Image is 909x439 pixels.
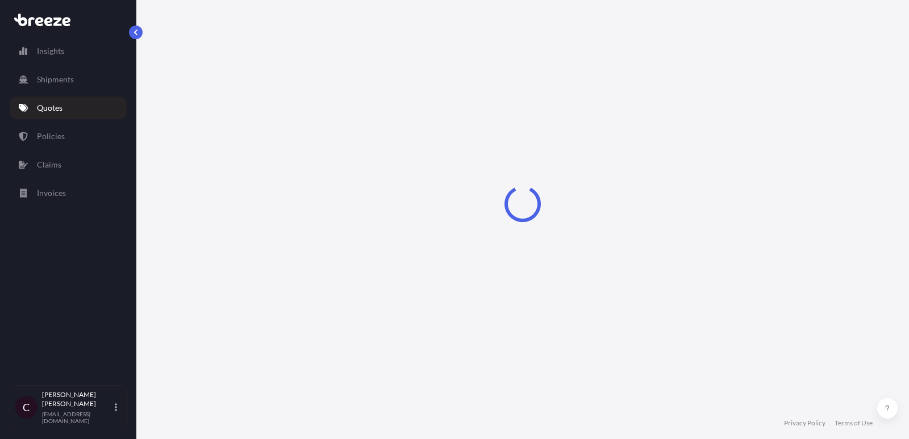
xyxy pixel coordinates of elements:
a: Policies [10,125,127,148]
p: [EMAIL_ADDRESS][DOMAIN_NAME] [42,411,112,424]
p: Insights [37,45,64,57]
a: Shipments [10,68,127,91]
p: [PERSON_NAME] [PERSON_NAME] [42,390,112,408]
a: Invoices [10,182,127,204]
p: Quotes [37,102,62,114]
a: Quotes [10,97,127,119]
a: Insights [10,40,127,62]
p: Policies [37,131,65,142]
p: Claims [37,159,61,170]
p: Invoices [37,187,66,199]
span: C [23,402,30,413]
a: Claims [10,153,127,176]
p: Shipments [37,74,74,85]
a: Privacy Policy [784,419,825,428]
a: Terms of Use [835,419,873,428]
